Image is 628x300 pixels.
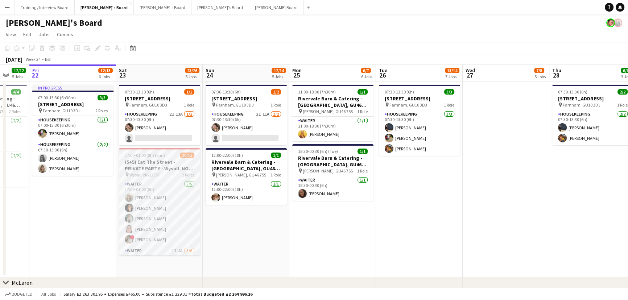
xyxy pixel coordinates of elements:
app-card-role: Housekeeping2I13A1/207:30-13:30 (6h)[PERSON_NAME] [119,110,200,145]
app-job-card: 17:00-01:00 (8h) (Sun)10/11(5+5) Eat The Street - PRIVATE PARTY - Wysall, NG12 5RF Wysall, NG12 5... [119,148,200,255]
div: McLaren [12,279,33,286]
span: Farnham, GU10 3DJ [389,102,427,108]
div: In progress [32,85,113,91]
span: Total Budgeted £2 264 996.26 [191,291,252,297]
span: 11:00-18:30 (7h30m) [298,89,336,95]
h3: Rivervale Barn & Catering - [GEOGRAPHIC_DATA], GU46 7SS [292,155,373,168]
a: View [3,30,19,39]
span: 1 Role [270,172,281,178]
span: 10/11 [180,153,194,158]
h3: Rivervale Barn & Catering - [GEOGRAPHIC_DATA], GU46 7SS [292,95,373,108]
span: Mon [292,67,302,74]
span: 1 Role [357,109,368,114]
button: [PERSON_NAME]'s Board [191,0,249,14]
h3: [STREET_ADDRESS] [32,101,113,108]
span: 07:30-13:30 (6h) [125,89,154,95]
span: 1/2 [184,89,194,95]
h1: [PERSON_NAME]'s Board [6,17,102,28]
span: Tue [379,67,387,74]
span: Farnham, GU10 3DJ [563,102,600,108]
div: Salary £2 263 301.95 + Expenses £465.00 + Subsistence £1 229.31 = [63,291,252,297]
button: Training / Interview Board [15,0,75,14]
span: 07:30-13:30 (6h) [385,89,414,95]
app-job-card: 07:30-13:30 (6h)1/2[STREET_ADDRESS] Farnham, GU10 3DJ1 RoleHousekeeping2I11A1/207:30-13:30 (6h)[P... [206,85,287,145]
h3: [STREET_ADDRESS] [206,95,287,102]
span: 07:30-13:30 (6h) [558,89,587,95]
span: Sun [206,67,214,74]
app-card-role: Housekeeping2I11A1/207:30-13:30 (6h)[PERSON_NAME] [206,110,287,145]
app-job-card: 07:30-13:30 (6h)3/3[STREET_ADDRESS] Farnham, GU10 3DJ1 RoleHousekeeping3/307:30-13:30 (6h)[PERSON... [379,85,460,156]
app-user-avatar: Thomasina Dixon [613,18,622,27]
app-card-role: Waiter1/118:30-00:30 (6h)[PERSON_NAME] [292,176,373,201]
div: BST [45,57,52,62]
span: Jobs [39,31,50,38]
app-card-role: Housekeeping1/107:00-13:30 (6h30m)[PERSON_NAME] [32,116,113,141]
span: 17:00-01:00 (8h) (Sun) [125,153,165,158]
span: 3/3 [444,89,454,95]
span: View [6,31,16,38]
span: 1/1 [358,89,368,95]
span: 7/8 [534,68,544,73]
span: 3/3 [98,95,108,100]
span: 27 [464,71,475,79]
span: 25 [291,71,302,79]
button: [PERSON_NAME]'s Board [75,0,134,14]
span: 22 [31,71,39,79]
span: 12/14 [272,68,286,73]
span: 28 [551,71,561,79]
span: Wysall, NG12 5RF [129,172,161,178]
app-card-role: Waiter5/517:00-01:00 (8h)[PERSON_NAME][PERSON_NAME][PERSON_NAME][PERSON_NAME]![PERSON_NAME] [119,180,200,247]
span: Farnham, GU10 3DJ [43,108,80,113]
span: 2 Roles [95,108,108,113]
h3: (5+5) Eat The Street - PRIVATE PARTY - Wysall, NG12 5RF [119,159,200,172]
span: 2 Roles [182,172,194,178]
app-card-role: Waiter1/111:00-18:30 (7h30m)[PERSON_NAME] [292,117,373,141]
span: 2/2 [617,89,628,95]
a: Comms [54,30,76,39]
span: 12:00-22:00 (10h) [211,153,243,158]
span: Thu [552,67,561,74]
span: 6/7 [361,68,371,73]
span: Fri [32,67,39,74]
app-user-avatar: Fran Dancona [606,18,615,27]
div: 5 Jobs [12,74,26,79]
span: 07:00-13:30 (6h30m) [38,95,76,100]
span: Week 34 [24,57,42,62]
span: Farnham, GU10 3DJ [129,102,167,108]
h3: [STREET_ADDRESS] [379,95,460,102]
span: 4/4 [11,89,21,95]
span: 1/1 [358,149,368,154]
app-job-card: 12:00-22:00 (10h)1/1Rivervale Barn & Catering - [GEOGRAPHIC_DATA], GU46 7SS [PERSON_NAME], GU46 7... [206,148,287,205]
button: [PERSON_NAME] Board [249,0,304,14]
span: 18:30-00:30 (6h) (Tue) [298,149,338,154]
app-job-card: 11:00-18:30 (7h30m)1/1Rivervale Barn & Catering - [GEOGRAPHIC_DATA], GU46 7SS [PERSON_NAME], GU46... [292,85,373,141]
div: 6 Jobs [99,74,112,79]
span: 24 [204,71,214,79]
span: 1 Role [357,168,368,174]
div: 7 Jobs [445,74,459,79]
span: 1 Role [270,102,281,108]
app-card-role: Housekeeping3/307:30-13:30 (6h)[PERSON_NAME][PERSON_NAME][PERSON_NAME] [379,110,460,156]
span: Farnham, GU10 3DJ [216,102,254,108]
app-card-role: Housekeeping2/207:30-13:30 (6h)[PERSON_NAME][PERSON_NAME] [32,141,113,176]
div: 5 Jobs [272,74,286,79]
span: 23/26 [185,68,199,73]
span: Sat [119,67,127,74]
span: 12/12 [12,68,26,73]
span: 1/2 [271,89,281,95]
span: 1 Role [617,102,628,108]
div: [DATE] [6,56,22,63]
span: Comms [57,31,73,38]
h3: [STREET_ADDRESS] [119,95,200,102]
app-job-card: 18:30-00:30 (6h) (Tue)1/1Rivervale Barn & Catering - [GEOGRAPHIC_DATA], GU46 7SS [PERSON_NAME], G... [292,144,373,201]
a: Edit [20,30,34,39]
app-job-card: In progress07:00-13:30 (6h30m)3/3[STREET_ADDRESS] Farnham, GU10 3DJ2 RolesHousekeeping1/107:00-13... [32,85,113,176]
h3: Rivervale Barn & Catering - [GEOGRAPHIC_DATA], GU46 7SS [206,159,287,172]
div: 07:30-13:30 (6h)1/2[STREET_ADDRESS] Farnham, GU10 3DJ1 RoleHousekeeping2I13A1/207:30-13:30 (6h)[P... [119,85,200,145]
span: 1 Role [184,102,194,108]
